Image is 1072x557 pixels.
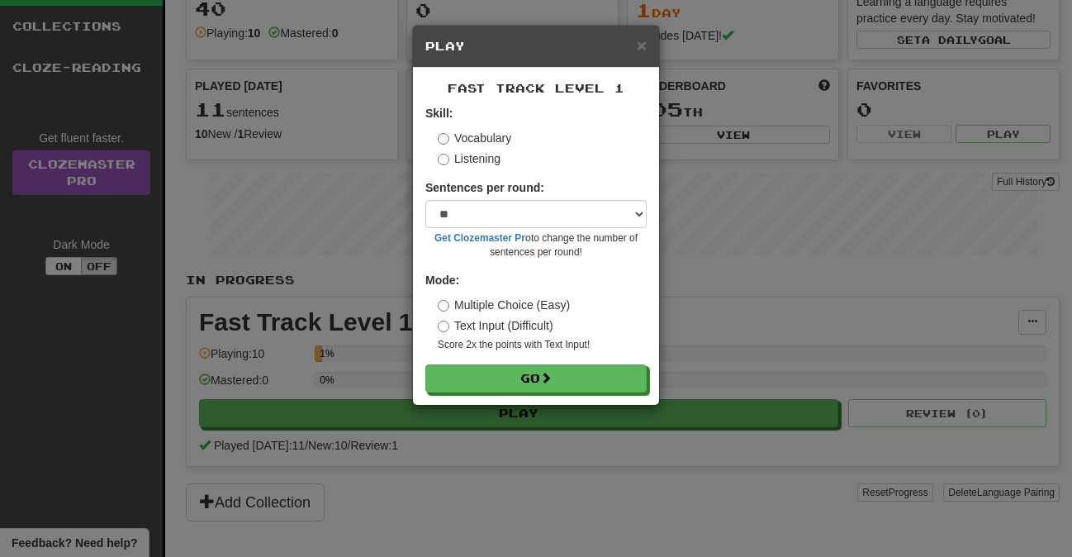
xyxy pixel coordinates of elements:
[637,36,647,55] span: ×
[438,300,449,312] input: Multiple Choice (Easy)
[438,154,449,165] input: Listening
[438,130,511,146] label: Vocabulary
[425,231,647,259] small: to change the number of sentences per round!
[434,232,531,244] a: Get Clozemaster Pro
[425,107,453,120] strong: Skill:
[425,364,647,393] button: Go
[425,179,544,196] label: Sentences per round:
[438,321,449,332] input: Text Input (Difficult)
[438,317,553,334] label: Text Input (Difficult)
[438,150,500,167] label: Listening
[637,36,647,54] button: Close
[438,133,449,145] input: Vocabulary
[438,297,570,313] label: Multiple Choice (Easy)
[438,338,647,352] small: Score 2x the points with Text Input !
[425,274,459,287] strong: Mode:
[425,38,647,55] h5: Play
[448,81,624,95] span: Fast Track Level 1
